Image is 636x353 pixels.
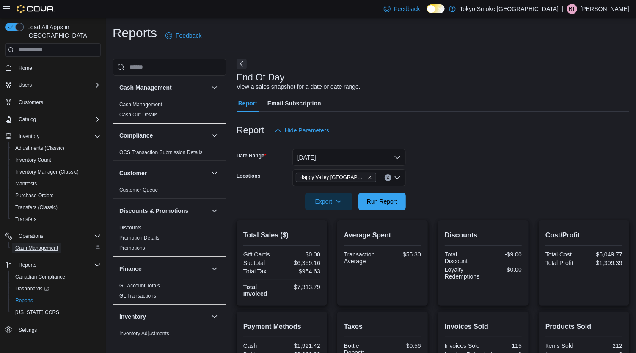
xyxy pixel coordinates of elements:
button: Inventory [209,312,220,322]
span: OCS Transaction Submission Details [119,149,203,156]
a: Dashboards [8,283,104,295]
h3: Report [237,125,264,135]
div: -$9.00 [485,251,522,258]
div: $55.30 [384,251,421,258]
span: Inventory Manager (Classic) [12,167,101,177]
p: | [562,4,564,14]
a: Manifests [12,179,40,189]
button: Reports [2,259,104,271]
div: Total Discount [445,251,482,265]
a: Feedback [162,27,205,44]
span: Catalog [15,114,101,124]
div: $6,359.16 [284,259,320,266]
button: Inventory [15,131,43,141]
button: Reports [15,260,40,270]
a: Adjustments (Classic) [12,143,68,153]
button: Clear input [385,174,391,181]
h2: Taxes [344,322,421,332]
span: Transfers (Classic) [12,202,101,212]
span: Dashboards [15,285,49,292]
button: Manifests [8,178,104,190]
a: Home [15,63,36,73]
span: Cash Management [119,101,162,108]
span: Purchase Orders [15,192,54,199]
span: Transfers [12,214,101,224]
span: Settings [15,324,101,335]
div: Items Sold [545,342,582,349]
div: Total Profit [545,259,582,266]
span: GL Transactions [119,292,156,299]
a: Customer Queue [119,187,158,193]
span: Users [19,82,32,88]
span: Hide Parameters [285,126,329,135]
span: [US_STATE] CCRS [15,309,59,316]
span: Manifests [12,179,101,189]
h3: Inventory [119,312,146,321]
div: Finance [113,281,226,304]
span: Dark Mode [427,13,427,14]
span: Email Subscription [267,95,321,112]
span: Home [19,65,32,72]
span: Inventory [19,133,39,140]
a: Transfers [12,214,40,224]
span: Settings [19,327,37,334]
button: Discounts & Promotions [209,206,220,216]
a: Transfers (Classic) [12,202,61,212]
div: $5,049.77 [586,251,622,258]
span: Cash Out Details [119,111,158,118]
span: Operations [19,233,44,240]
h3: End Of Day [237,72,285,83]
button: Discounts & Promotions [119,207,208,215]
div: Cash [243,342,280,349]
h3: Customer [119,169,147,177]
div: $1,309.39 [586,259,622,266]
h2: Products Sold [545,322,622,332]
span: Home [15,63,101,73]
h2: Discounts [445,230,522,240]
span: Customer Queue [119,187,158,193]
h3: Compliance [119,131,153,140]
button: Reports [8,295,104,306]
span: Inventory [15,131,101,141]
p: [PERSON_NAME] [581,4,629,14]
div: 115 [485,342,522,349]
span: Adjustments (Classic) [15,145,64,152]
span: Manifests [15,180,37,187]
button: Users [2,79,104,91]
div: Customer [113,185,226,199]
h1: Reports [113,25,157,41]
span: Promotions [119,245,145,251]
p: Tokyo Smoke [GEOGRAPHIC_DATA] [460,4,559,14]
h2: Invoices Sold [445,322,522,332]
span: Feedback [176,31,201,40]
span: Canadian Compliance [12,272,101,282]
h2: Cost/Profit [545,230,622,240]
div: Raelynn Tucker [567,4,577,14]
button: [US_STATE] CCRS [8,306,104,318]
button: Transfers (Classic) [8,201,104,213]
div: Invoices Sold [445,342,482,349]
button: Operations [2,230,104,242]
h3: Discounts & Promotions [119,207,188,215]
div: $1,921.42 [284,342,320,349]
button: Export [305,193,352,210]
button: Finance [119,265,208,273]
div: $0.00 [284,251,320,258]
span: Export [310,193,347,210]
button: Users [15,80,35,90]
img: Cova [17,5,55,13]
a: Discounts [119,225,142,231]
span: Feedback [394,5,420,13]
span: Inventory Count [15,157,51,163]
button: Purchase Orders [8,190,104,201]
label: Locations [237,173,261,179]
a: Settings [15,325,40,335]
h2: Payment Methods [243,322,320,332]
button: Customer [209,168,220,178]
span: Inventory Count [12,155,101,165]
a: GL Account Totals [119,283,160,289]
span: GL Account Totals [119,282,160,289]
span: Discounts [119,224,142,231]
button: Home [2,62,104,74]
button: Catalog [15,114,39,124]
